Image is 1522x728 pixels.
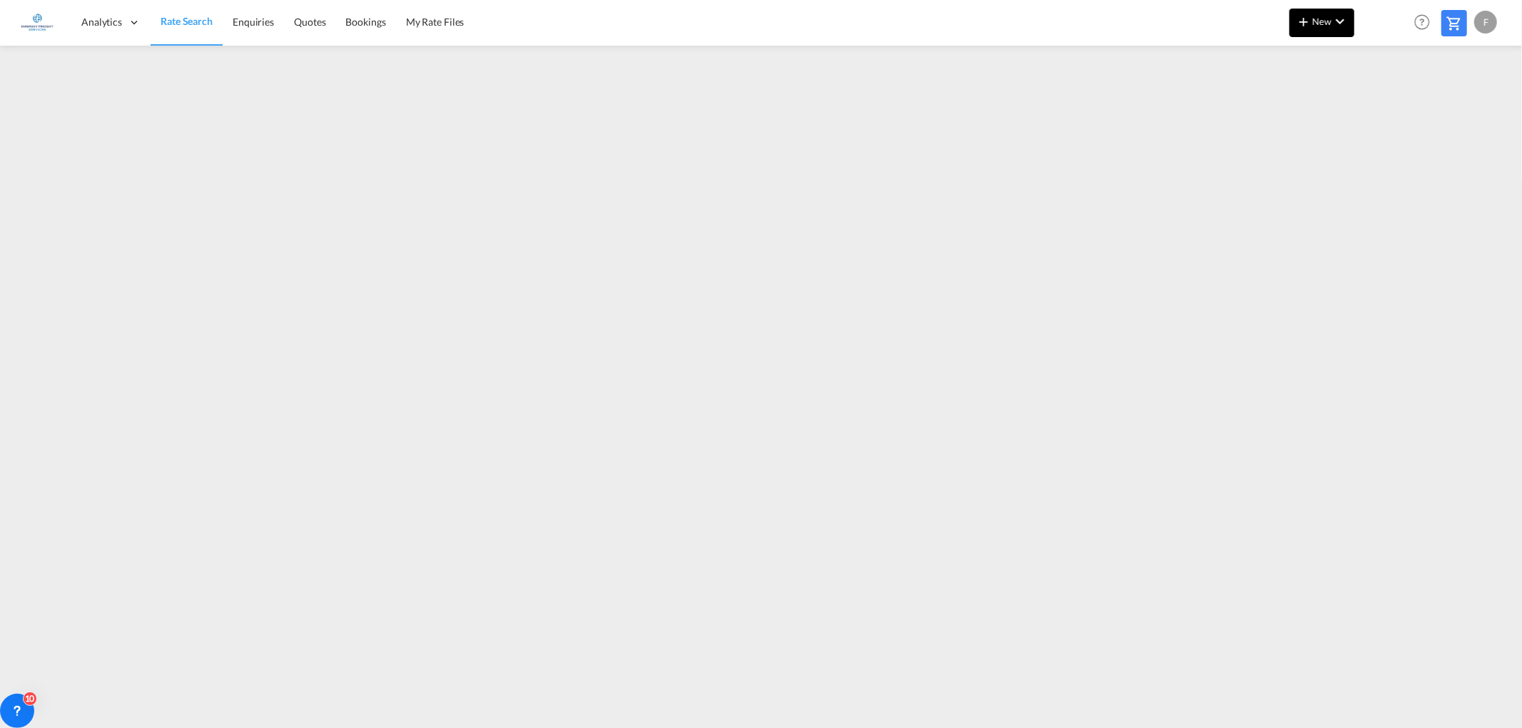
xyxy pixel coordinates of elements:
button: icon-plus 400-fgNewicon-chevron-down [1289,9,1354,37]
span: Rate Search [161,15,213,27]
span: New [1295,16,1349,27]
md-icon: icon-chevron-down [1331,13,1349,30]
span: Quotes [294,16,325,28]
img: e1326340b7c511ef854e8d6a806141ad.jpg [21,6,54,39]
span: Bookings [346,16,386,28]
div: Help [1410,10,1441,36]
span: Help [1410,10,1434,34]
md-icon: icon-plus 400-fg [1295,13,1312,30]
span: My Rate Files [406,16,465,28]
span: Enquiries [233,16,274,28]
div: F [1474,11,1497,34]
span: Analytics [81,15,122,29]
